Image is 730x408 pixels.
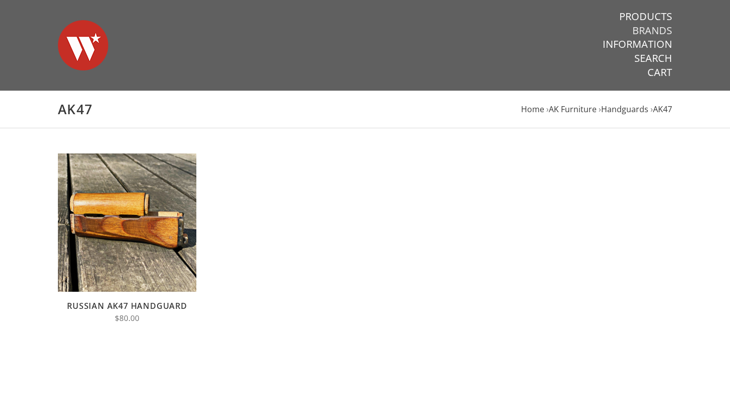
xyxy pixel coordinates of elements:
a: Handguards [601,104,648,115]
a: Cart [647,66,672,79]
h1: AK47 [58,101,672,118]
a: Home [521,104,544,115]
a: Russian AK47 Handguard [67,300,187,311]
a: AK Furniture [549,104,597,115]
span: $80.00 [115,313,139,323]
a: Information [603,38,672,51]
li: › [650,103,672,116]
img: Warsaw Wood Co. [58,10,108,80]
li: › [546,103,597,116]
img: Russian AK47 Handguard [58,153,196,292]
li: › [599,103,648,116]
a: Search [634,52,672,65]
a: Products [619,10,672,23]
a: Brands [632,24,672,37]
a: AK47 [653,104,672,115]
